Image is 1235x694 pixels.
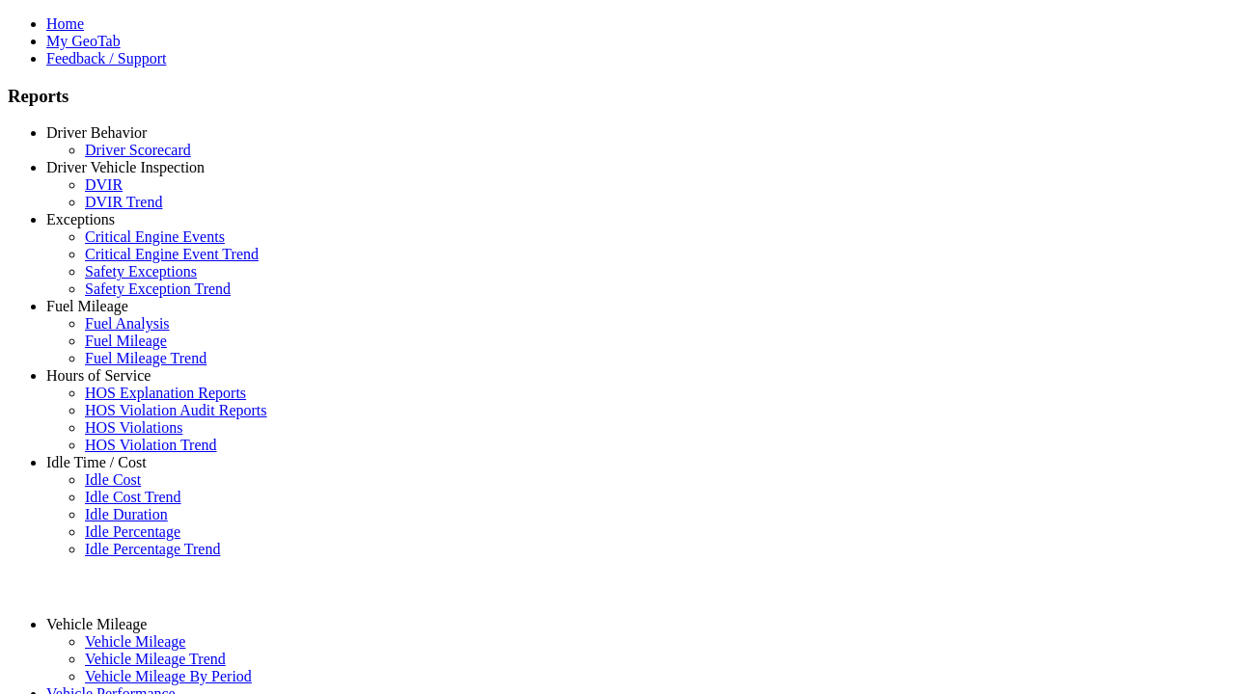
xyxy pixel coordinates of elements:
[46,33,121,49] a: My GeoTab
[85,633,185,650] a: Vehicle Mileage
[85,419,182,436] a: HOS Violations
[85,176,123,193] a: DVIR
[85,333,167,349] a: Fuel Mileage
[85,350,206,366] a: Fuel Mileage Trend
[46,211,115,227] a: Exceptions
[46,454,147,470] a: Idle Time / Cost
[85,489,181,505] a: Idle Cost Trend
[46,298,128,314] a: Fuel Mileage
[46,367,151,384] a: Hours of Service
[46,15,84,32] a: Home
[85,385,246,401] a: HOS Explanation Reports
[46,50,166,67] a: Feedback / Support
[46,124,147,141] a: Driver Behavior
[85,523,180,540] a: Idle Percentage
[85,506,168,522] a: Idle Duration
[85,194,162,210] a: DVIR Trend
[85,668,252,684] a: Vehicle Mileage By Period
[8,86,1227,107] h3: Reports
[85,142,191,158] a: Driver Scorecard
[85,246,259,262] a: Critical Engine Event Trend
[85,228,225,245] a: Critical Engine Events
[85,541,220,557] a: Idle Percentage Trend
[85,471,141,488] a: Idle Cost
[85,263,197,280] a: Safety Exceptions
[46,616,147,632] a: Vehicle Mileage
[85,315,170,332] a: Fuel Analysis
[85,437,217,453] a: HOS Violation Trend
[46,159,205,175] a: Driver Vehicle Inspection
[85,402,267,418] a: HOS Violation Audit Reports
[85,280,231,297] a: Safety Exception Trend
[85,651,226,667] a: Vehicle Mileage Trend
